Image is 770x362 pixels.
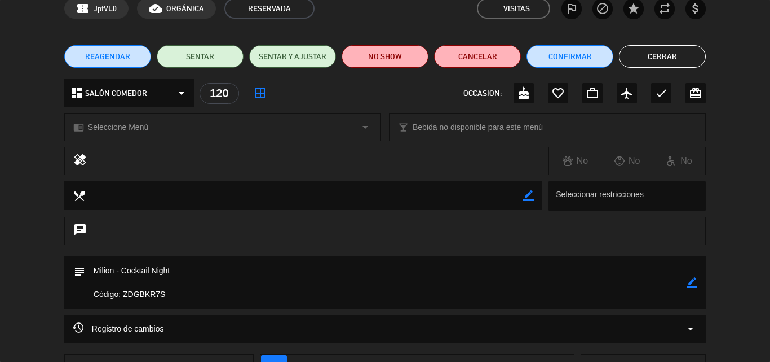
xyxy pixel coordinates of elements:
span: JpfVL0 [94,2,117,15]
i: arrow_drop_down [684,322,697,335]
span: Seleccione Menú [88,121,148,134]
i: check [654,86,668,100]
button: Cerrar [619,45,706,68]
i: healing [73,153,87,169]
i: favorite_border [551,86,565,100]
i: outlined_flag [565,2,578,15]
i: border_color [687,277,697,288]
button: NO SHOW [342,45,428,68]
i: airplanemode_active [620,86,634,100]
span: REAGENDAR [85,51,130,63]
em: Visitas [503,2,530,15]
i: chrome_reader_mode [73,122,84,133]
div: No [653,154,705,168]
span: SALÓN COMEDOR [85,87,147,100]
button: SENTAR [157,45,244,68]
span: Bebida no disponible para este menú [413,121,543,134]
span: ORGÁNICA [166,2,204,15]
button: Confirmar [526,45,613,68]
span: OCCASION: [463,87,502,100]
div: No [601,154,653,168]
i: block [596,2,609,15]
i: subject [73,265,85,277]
i: dashboard [70,86,83,100]
i: arrow_drop_down [175,86,188,100]
span: Registro de cambios [73,322,164,335]
i: attach_money [689,2,702,15]
span: confirmation_number [76,2,90,15]
div: 120 [200,83,239,104]
i: card_giftcard [689,86,702,100]
i: border_all [254,86,267,100]
button: REAGENDAR [64,45,151,68]
i: repeat [658,2,671,15]
button: Cancelar [434,45,521,68]
i: arrow_drop_down [359,120,372,134]
i: chat [73,223,87,239]
button: SENTAR Y AJUSTAR [249,45,336,68]
i: border_color [523,190,534,201]
i: star [627,2,640,15]
i: work_outline [586,86,599,100]
i: cake [517,86,530,100]
i: cloud_done [149,2,162,15]
div: No [549,154,601,168]
i: local_bar [398,122,409,133]
i: local_dining [73,189,85,202]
